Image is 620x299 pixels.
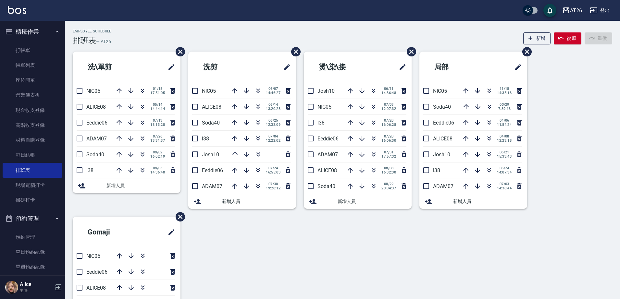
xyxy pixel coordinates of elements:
[78,221,142,244] h2: Gomaji
[433,151,450,158] span: Josh10
[286,42,302,61] span: 刪除班表
[86,104,106,110] span: ALICE08
[395,59,406,75] span: 修改班表的標題
[317,167,337,173] span: ALICE08
[86,285,106,291] span: ALICE08
[497,182,512,186] span: 07/03
[86,151,104,158] span: Soda40
[497,118,512,123] span: 04/06
[266,107,280,111] span: 13:20:28
[86,253,100,259] span: NIC05
[150,154,165,159] span: 16:02:19
[266,123,280,127] span: 12:33:09
[497,134,512,138] span: 04/08
[20,288,53,293] p: 主管
[86,269,107,275] span: Eeddie06
[150,134,165,138] span: 07/26
[266,170,280,174] span: 16:55:03
[73,29,111,33] h2: Employee Schedule
[497,150,512,154] span: 06/21
[497,123,512,127] span: 11:54:24
[570,6,582,15] div: AT26
[202,88,216,94] span: NIC05
[86,120,107,126] span: Eeddie06
[150,170,165,174] span: 14:36:40
[497,138,512,143] span: 12:23:18
[381,102,396,107] span: 07/03
[402,42,417,61] span: 刪除班表
[202,151,219,158] span: Josh10
[497,154,512,159] span: 15:33:43
[3,58,62,73] a: 帳單列表
[193,55,253,79] h2: 洗剪
[86,88,100,94] span: NIC05
[266,186,280,190] span: 19:28:12
[3,88,62,102] a: 營業儀表板
[510,59,522,75] span: 修改班表的標題
[381,134,396,138] span: 07/20
[3,23,62,40] button: 櫃檯作業
[3,178,62,193] a: 現場電腦打卡
[3,103,62,118] a: 現金收支登錄
[150,150,165,154] span: 08/02
[381,182,396,186] span: 08/22
[419,194,527,209] div: 新增人員
[381,150,396,154] span: 07/31
[317,88,335,94] span: Josh10
[150,91,165,95] span: 17:51:05
[73,178,180,193] div: 新增人員
[560,4,585,17] button: AT26
[222,198,291,205] span: 新增人員
[164,224,175,240] span: 修改班表的標題
[86,136,107,142] span: ADAM07
[164,59,175,75] span: 修改班表的標題
[20,281,53,288] h5: Alice
[202,120,220,126] span: Soda40
[150,87,165,91] span: 01/18
[150,118,165,123] span: 07/13
[381,87,396,91] span: 06/11
[279,59,291,75] span: 修改班表的標題
[266,134,280,138] span: 07/04
[188,194,296,209] div: 新增人員
[150,102,165,107] span: 05/14
[202,183,222,189] span: ADAM07
[433,136,453,142] span: ALICE08
[3,148,62,162] a: 每日結帳
[433,120,454,126] span: Eeddie06
[453,198,522,205] span: 新增人員
[73,36,96,45] h3: 排班表
[433,183,453,189] span: ADAM07
[309,55,375,79] h2: 燙\染\接
[497,102,512,107] span: 03/29
[304,194,412,209] div: 新增人員
[433,167,440,173] span: l38
[554,32,581,44] button: 復原
[3,118,62,133] a: 高階收支登錄
[3,163,62,178] a: 排班表
[433,104,451,110] span: Soda40
[317,151,338,158] span: ADAM07
[86,167,93,173] span: l38
[317,183,335,189] span: Soda40
[381,91,396,95] span: 14:36:48
[587,5,612,17] button: 登出
[497,107,512,111] span: 7:39:43
[497,170,512,174] span: 14:07:34
[317,104,331,110] span: NIC05
[381,166,396,170] span: 08/08
[381,123,396,127] span: 16:06:28
[202,167,223,173] span: Eeddie06
[150,123,165,127] span: 18:13:28
[202,104,221,110] span: ALICE08
[150,166,165,170] span: 08/03
[266,182,280,186] span: 07/30
[266,91,280,95] span: 14:46:27
[171,42,186,61] span: 刪除班表
[266,102,280,107] span: 06/14
[3,133,62,148] a: 材料自購登錄
[171,207,186,226] span: 刪除班表
[150,138,165,143] span: 13:31:37
[381,107,396,111] span: 12:07:32
[266,118,280,123] span: 06/25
